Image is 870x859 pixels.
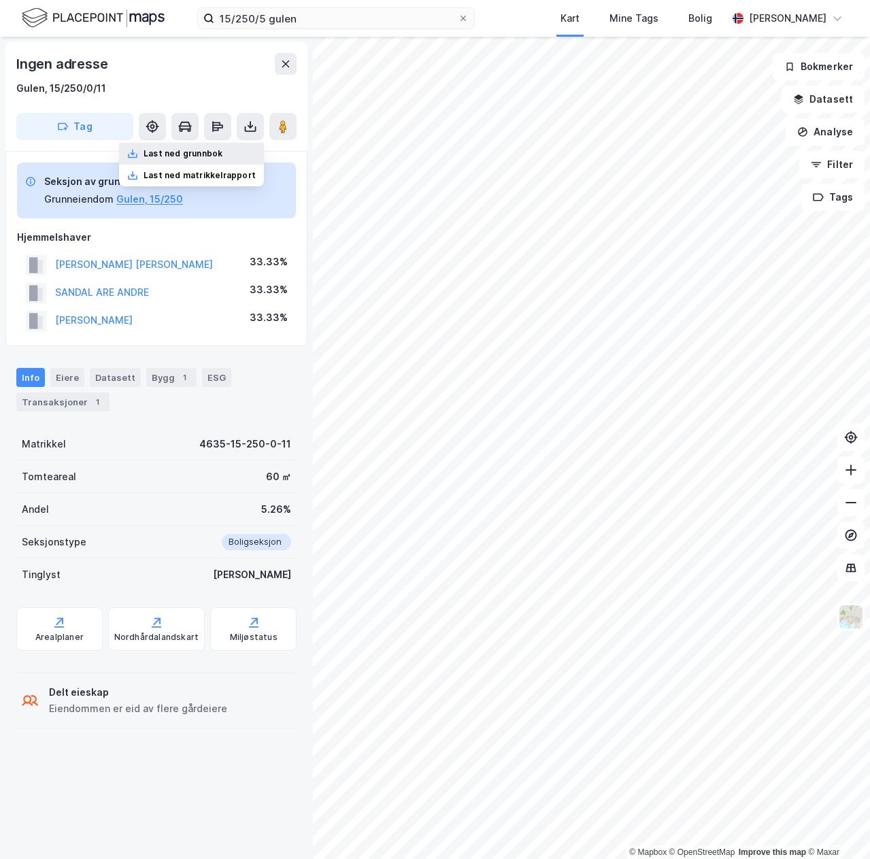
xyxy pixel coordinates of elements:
div: Grunneiendom [44,191,114,207]
div: Tomteareal [22,469,76,485]
div: 1 [178,371,191,384]
div: Ingen adresse [16,53,110,75]
button: Datasett [782,86,865,113]
div: 5.26% [261,501,291,518]
div: Last ned grunnbok [144,148,222,159]
div: [PERSON_NAME] [749,10,826,27]
button: Filter [799,151,865,178]
div: Eiere [50,368,84,387]
div: Hjemmelshaver [17,229,296,246]
div: Nordhårdalandskart [114,632,199,643]
button: Tag [16,113,133,140]
a: OpenStreetMap [669,847,735,857]
img: Z [838,604,864,630]
div: Eiendommen er eid av flere gårdeiere [49,701,227,717]
div: Datasett [90,368,141,387]
div: Matrikkel [22,436,66,452]
button: Analyse [786,118,865,146]
button: Gulen, 15/250 [116,191,183,207]
a: Mapbox [629,847,667,857]
div: Last ned matrikkelrapport [144,170,256,181]
div: Kontrollprogram for chat [802,794,870,859]
div: 1 [90,395,104,409]
a: Improve this map [739,847,806,857]
div: ESG [202,368,231,387]
div: Bygg [146,368,197,387]
input: Søk på adresse, matrikkel, gårdeiere, leietakere eller personer [214,8,458,29]
div: Arealplaner [35,632,84,643]
div: Seksjonstype [22,534,86,550]
div: 60 ㎡ [266,469,291,485]
iframe: Chat Widget [802,794,870,859]
button: Bokmerker [773,53,865,80]
div: Bolig [688,10,712,27]
div: Kart [561,10,580,27]
div: Gulen, 15/250/0/11 [16,80,106,97]
div: Mine Tags [609,10,658,27]
div: 4635-15-250-0-11 [199,436,291,452]
div: Transaksjoner [16,392,110,411]
button: Tags [801,184,865,211]
div: Tinglyst [22,567,61,583]
div: Andel [22,501,49,518]
div: 33.33% [250,309,288,326]
div: Seksjon av grunneiendom [44,173,183,190]
div: Miljøstatus [230,632,278,643]
div: Info [16,368,45,387]
div: 33.33% [250,282,288,298]
div: Delt eieskap [49,684,227,701]
div: [PERSON_NAME] [213,567,291,583]
div: 33.33% [250,254,288,270]
img: logo.f888ab2527a4732fd821a326f86c7f29.svg [22,6,165,30]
